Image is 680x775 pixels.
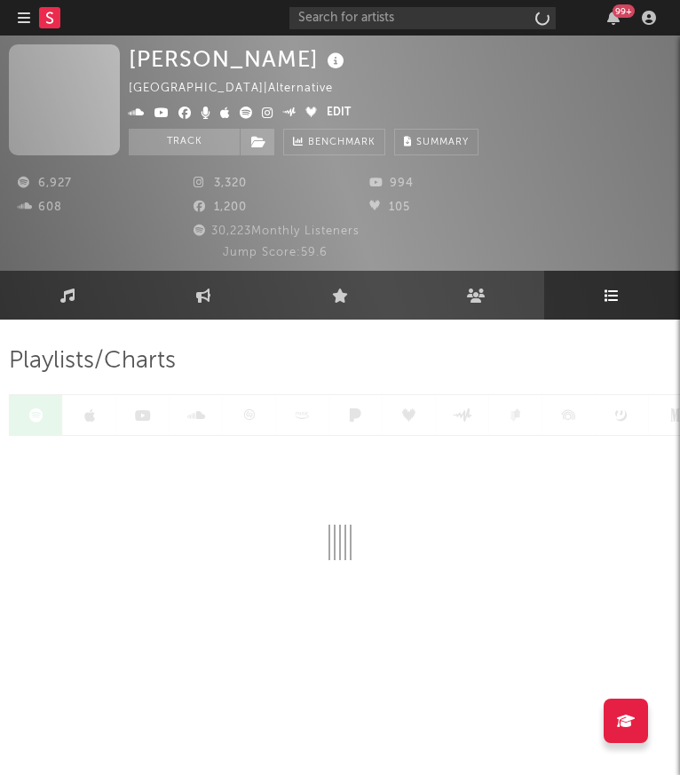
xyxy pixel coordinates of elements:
[18,202,62,213] span: 608
[129,78,353,99] div: [GEOGRAPHIC_DATA] | Alternative
[308,132,376,154] span: Benchmark
[223,247,328,258] span: Jump Score: 59.6
[129,129,240,155] button: Track
[394,129,478,155] button: Summary
[194,202,247,213] span: 1,200
[416,138,469,147] span: Summary
[369,178,414,189] span: 994
[369,202,410,213] span: 105
[327,103,351,124] button: Edit
[191,225,360,237] span: 30,223 Monthly Listeners
[129,44,349,74] div: [PERSON_NAME]
[18,178,72,189] span: 6,927
[607,11,620,25] button: 99+
[194,178,247,189] span: 3,320
[613,4,635,18] div: 99 +
[289,7,556,29] input: Search for artists
[283,129,385,155] a: Benchmark
[9,351,176,372] span: Playlists/Charts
